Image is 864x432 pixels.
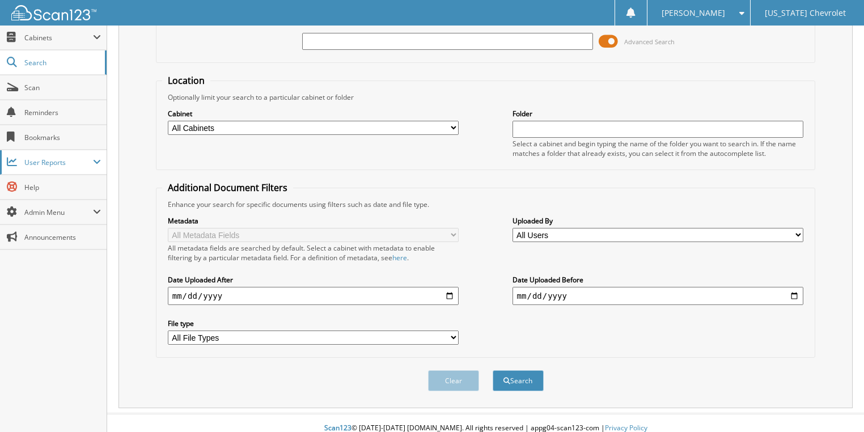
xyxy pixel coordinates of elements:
[24,83,101,92] span: Scan
[765,10,846,16] span: [US_STATE] Chevrolet
[662,10,725,16] span: [PERSON_NAME]
[24,232,101,242] span: Announcements
[24,58,99,67] span: Search
[513,216,804,226] label: Uploaded By
[24,183,101,192] span: Help
[493,370,544,391] button: Search
[162,181,293,194] legend: Additional Document Filters
[162,74,210,87] legend: Location
[392,253,407,262] a: here
[624,37,675,46] span: Advanced Search
[513,109,804,118] label: Folder
[11,5,96,20] img: scan123-logo-white.svg
[168,109,459,118] label: Cabinet
[168,216,459,226] label: Metadata
[24,33,93,43] span: Cabinets
[513,139,804,158] div: Select a cabinet and begin typing the name of the folder you want to search in. If the name match...
[162,200,810,209] div: Enhance your search for specific documents using filters such as date and file type.
[24,133,101,142] span: Bookmarks
[168,275,459,285] label: Date Uploaded After
[807,378,864,432] iframe: Chat Widget
[168,287,459,305] input: start
[24,158,93,167] span: User Reports
[24,108,101,117] span: Reminders
[162,92,810,102] div: Optionally limit your search to a particular cabinet or folder
[168,243,459,262] div: All metadata fields are searched by default. Select a cabinet with metadata to enable filtering b...
[24,207,93,217] span: Admin Menu
[428,370,479,391] button: Clear
[513,275,804,285] label: Date Uploaded Before
[168,319,459,328] label: File type
[513,287,804,305] input: end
